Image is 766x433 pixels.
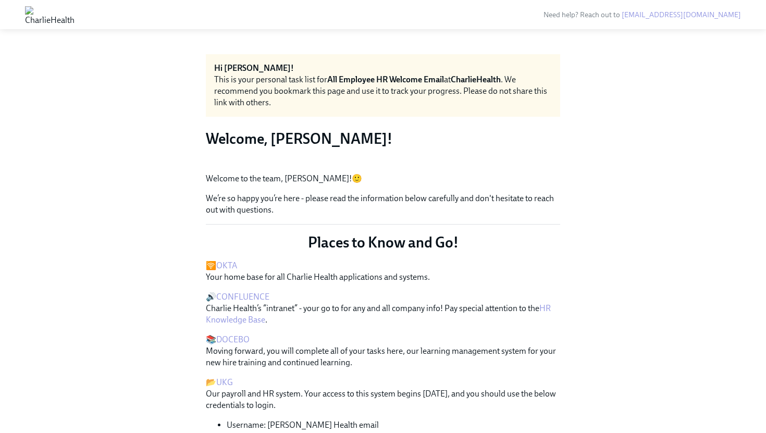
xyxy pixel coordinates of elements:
[206,260,560,283] p: 🛜 Your home base for all Charlie Health applications and systems.
[206,173,560,184] p: Welcome to the team, [PERSON_NAME]!🙂
[206,193,560,216] p: We’re so happy you’re here - please read the information below carefully and don't hesitate to re...
[214,63,294,73] strong: Hi [PERSON_NAME]!
[216,377,233,387] a: UKG
[25,6,75,23] img: CharlieHealth
[206,334,560,368] p: 📚 Moving forward, you will complete all of your tasks here, our learning management system for yo...
[543,10,741,19] span: Need help? Reach out to
[451,75,501,84] strong: CharlieHealth
[206,233,560,252] p: Places to Know and Go!
[206,129,560,148] h3: Welcome, [PERSON_NAME]!
[206,291,560,326] p: 🔊 Charlie Health’s “intranet” - your go to for any and all company info! Pay special attention to...
[216,292,269,302] a: CONFLUENCE
[214,74,552,108] div: This is your personal task list for at . We recommend you bookmark this page and use it to track ...
[206,377,560,411] p: 📂 Our payroll and HR system. Your access to this system begins [DATE], and you should use the bel...
[216,261,237,270] a: OKTA
[227,419,560,431] li: Username: [PERSON_NAME] Health email
[327,75,444,84] strong: All Employee HR Welcome Email
[622,10,741,19] a: [EMAIL_ADDRESS][DOMAIN_NAME]
[216,335,250,344] a: DOCEBO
